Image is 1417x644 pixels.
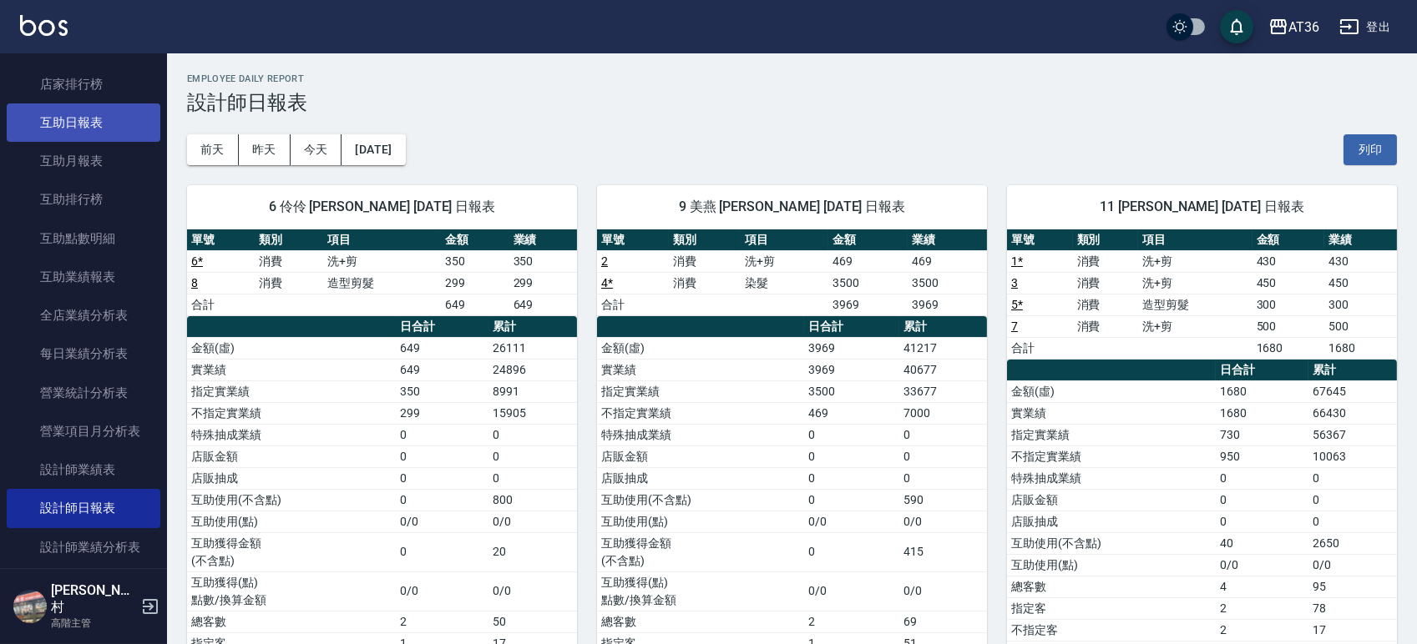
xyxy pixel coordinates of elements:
[1216,619,1308,641] td: 2
[804,337,898,359] td: 3969
[601,254,608,268] a: 2
[509,272,577,294] td: 299
[1007,380,1216,402] td: 金額(虛)
[1308,619,1397,641] td: 17
[187,445,396,467] td: 店販金額
[1253,315,1325,337] td: 500
[1324,294,1397,315] td: 300
[804,380,898,402] td: 3500
[187,489,396,511] td: 互助使用(不含點)
[187,611,396,632] td: 總客數
[509,229,577,251] th: 業績
[396,424,488,445] td: 0
[187,337,396,359] td: 金額(虛)
[255,272,322,294] td: 消費
[1007,229,1073,251] th: 單號
[1324,337,1397,359] td: 1680
[7,335,160,373] a: 每日業績分析表
[323,250,441,272] td: 洗+剪
[1308,511,1397,532] td: 0
[899,489,987,511] td: 590
[441,229,509,251] th: 金額
[1138,250,1252,272] td: 洗+剪
[828,229,908,251] th: 金額
[1308,380,1397,402] td: 67645
[488,611,577,632] td: 50
[191,276,198,289] a: 8
[597,532,804,571] td: 互助獲得金額 (不含點)
[899,445,987,467] td: 0
[187,511,396,532] td: 互助使用(點)
[7,258,160,296] a: 互助業績報表
[899,467,987,489] td: 0
[187,359,396,380] td: 實業績
[1308,424,1397,445] td: 56367
[1216,360,1308,381] th: 日合計
[255,229,322,251] th: 類別
[488,445,577,467] td: 0
[1216,424,1308,445] td: 730
[908,229,987,251] th: 業績
[1073,272,1139,294] td: 消費
[597,511,804,532] td: 互助使用(點)
[804,489,898,511] td: 0
[396,402,488,424] td: 299
[899,424,987,445] td: 0
[597,229,987,316] table: a dense table
[1216,380,1308,402] td: 1680
[323,229,441,251] th: 項目
[396,571,488,611] td: 0/0
[187,294,255,315] td: 合計
[7,142,160,180] a: 互助月報表
[1011,319,1018,333] a: 7
[1216,554,1308,576] td: 0/0
[488,380,577,402] td: 8991
[1216,402,1308,424] td: 1680
[741,272,827,294] td: 染髮
[597,489,804,511] td: 互助使用(不含點)
[1253,250,1325,272] td: 430
[187,424,396,445] td: 特殊抽成業績
[396,511,488,532] td: 0/0
[396,489,488,511] td: 0
[7,296,160,335] a: 全店業績分析表
[899,611,987,632] td: 69
[396,380,488,402] td: 350
[488,571,577,611] td: 0/0
[7,489,160,527] a: 設計師日報表
[1324,272,1397,294] td: 450
[187,402,396,424] td: 不指定實業績
[51,582,136,616] h5: [PERSON_NAME]村
[669,229,741,251] th: 類別
[1308,532,1397,554] td: 2650
[488,532,577,571] td: 20
[1007,597,1216,619] td: 指定客
[1138,229,1252,251] th: 項目
[1324,250,1397,272] td: 430
[7,65,160,103] a: 店家排行榜
[187,134,239,165] button: 前天
[396,611,488,632] td: 2
[1138,272,1252,294] td: 洗+剪
[187,229,577,316] table: a dense table
[1253,337,1325,359] td: 1680
[908,294,987,315] td: 3969
[597,402,804,424] td: 不指定實業績
[1216,576,1308,597] td: 4
[828,272,908,294] td: 3500
[804,532,898,571] td: 0
[804,316,898,338] th: 日合計
[488,337,577,359] td: 26111
[1007,402,1216,424] td: 實業績
[597,359,804,380] td: 實業績
[899,337,987,359] td: 41217
[396,316,488,338] th: 日合計
[741,229,827,251] th: 項目
[804,611,898,632] td: 2
[187,467,396,489] td: 店販抽成
[828,250,908,272] td: 469
[597,571,804,611] td: 互助獲得(點) 點數/換算金額
[1007,229,1397,360] table: a dense table
[323,272,441,294] td: 造型剪髮
[828,294,908,315] td: 3969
